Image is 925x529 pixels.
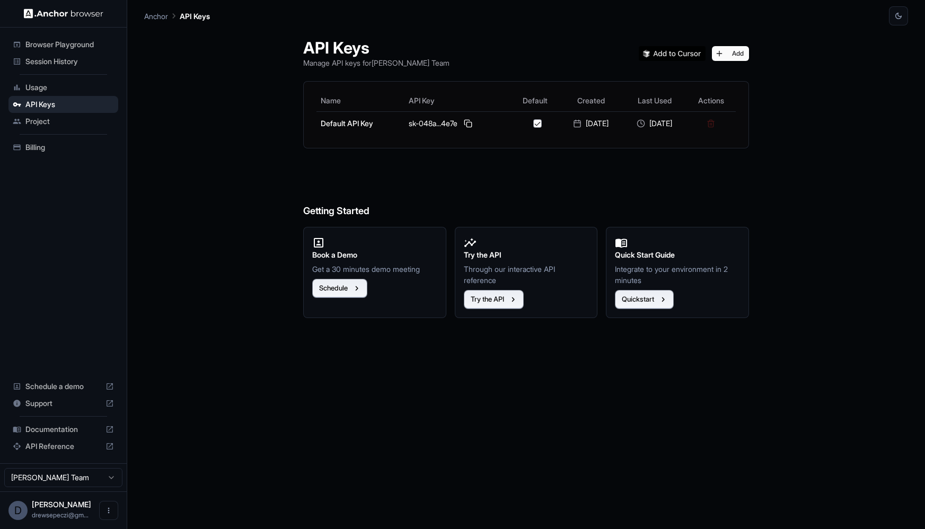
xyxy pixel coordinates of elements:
th: Actions [686,90,736,111]
span: Support [25,398,101,409]
span: Drew Sepeczi [32,500,91,509]
span: drewsepeczi@gmail.com [32,511,89,519]
th: API Key [404,90,512,111]
th: Default [511,90,559,111]
div: API Reference [8,438,118,455]
span: API Keys [25,99,114,110]
p: Integrate to your environment in 2 minutes [615,263,740,286]
button: Schedule [312,279,367,298]
img: Add anchorbrowser MCP server to Cursor [639,46,706,61]
div: [DATE] [563,118,619,129]
div: sk-048a...4e7e [409,117,507,130]
button: Quickstart [615,290,674,309]
button: Try the API [464,290,524,309]
div: Browser Playground [8,36,118,53]
h2: Quick Start Guide [615,249,740,261]
div: D [8,501,28,520]
img: Anchor Logo [24,8,103,19]
span: Session History [25,56,114,67]
p: Manage API keys for [PERSON_NAME] Team [303,57,450,68]
p: Through our interactive API reference [464,263,589,286]
h2: Book a Demo [312,249,437,261]
div: Session History [8,53,118,70]
h6: Getting Started [303,161,749,219]
p: API Keys [180,11,210,22]
div: Documentation [8,421,118,438]
div: Project [8,113,118,130]
div: Schedule a demo [8,378,118,395]
th: Name [316,90,404,111]
p: Get a 30 minutes demo meeting [312,263,437,275]
span: Browser Playground [25,39,114,50]
span: Documentation [25,424,101,435]
span: Billing [25,142,114,153]
h1: API Keys [303,38,450,57]
div: Billing [8,139,118,156]
button: Copy API key [462,117,474,130]
div: API Keys [8,96,118,113]
button: Add [712,46,749,61]
span: Project [25,116,114,127]
td: Default API Key [316,111,404,135]
button: Open menu [99,501,118,520]
th: Last Used [623,90,686,111]
th: Created [559,90,623,111]
h2: Try the API [464,249,589,261]
div: [DATE] [627,118,682,129]
div: Support [8,395,118,412]
nav: breadcrumb [144,10,210,22]
span: API Reference [25,441,101,452]
span: Usage [25,82,114,93]
p: Anchor [144,11,168,22]
div: Usage [8,79,118,96]
span: Schedule a demo [25,381,101,392]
